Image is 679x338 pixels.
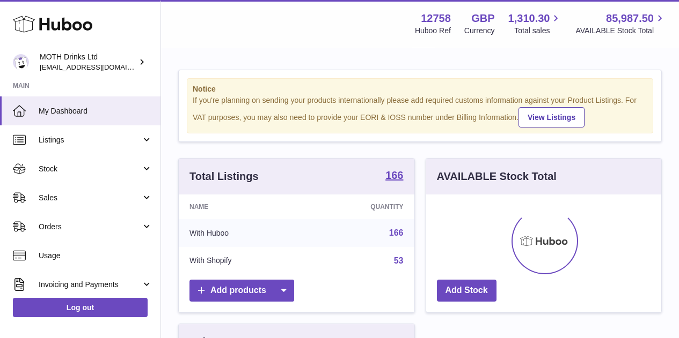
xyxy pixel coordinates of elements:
[575,26,666,36] span: AVAILABLE Stock Total
[179,194,305,219] th: Name
[514,26,562,36] span: Total sales
[179,219,305,247] td: With Huboo
[606,11,654,26] span: 85,987.50
[415,26,451,36] div: Huboo Ref
[39,193,141,203] span: Sales
[305,194,414,219] th: Quantity
[193,84,647,94] strong: Notice
[471,11,494,26] strong: GBP
[389,228,404,237] a: 166
[40,63,158,71] span: [EMAIL_ADDRESS][DOMAIN_NAME]
[508,11,550,26] span: 1,310.30
[39,280,141,290] span: Invoicing and Payments
[464,26,495,36] div: Currency
[39,135,141,145] span: Listings
[39,251,152,261] span: Usage
[39,106,152,116] span: My Dashboard
[421,11,451,26] strong: 12758
[179,247,305,275] td: With Shopify
[13,54,29,70] img: orders@mothdrinks.com
[39,222,141,232] span: Orders
[385,170,403,181] strong: 166
[39,164,141,174] span: Stock
[13,298,148,317] a: Log out
[508,11,563,36] a: 1,310.30 Total sales
[519,107,585,127] a: View Listings
[40,52,136,72] div: MOTH Drinks Ltd
[394,256,404,265] a: 53
[575,11,666,36] a: 85,987.50 AVAILABLE Stock Total
[437,169,557,184] h3: AVAILABLE Stock Total
[189,280,294,302] a: Add products
[437,280,497,302] a: Add Stock
[385,170,403,183] a: 166
[189,169,259,184] h3: Total Listings
[193,95,647,127] div: If you're planning on sending your products internationally please add required customs informati...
